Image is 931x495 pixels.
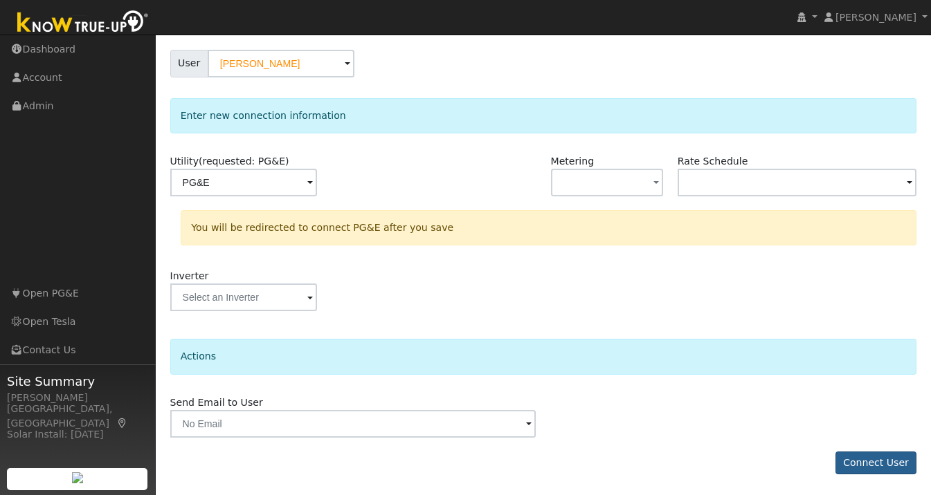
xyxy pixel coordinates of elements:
[170,269,209,283] label: Inverter
[7,427,148,442] div: Solar Install: [DATE]
[7,372,148,391] span: Site Summary
[7,402,148,431] div: [GEOGRAPHIC_DATA], [GEOGRAPHIC_DATA]
[170,154,289,169] label: Utility
[170,50,208,77] span: User
[170,98,917,133] div: Enter new connection information
[170,410,536,438] input: No Email
[199,156,289,167] span: (requested: PG&E)
[835,12,916,23] span: [PERSON_NAME]
[170,339,917,374] div: Actions
[181,210,916,245] div: You will be redirected to connect PG&E after you save
[678,154,748,169] label: Rate Schedule
[170,169,317,196] input: Select a Utility
[116,418,129,429] a: Map
[551,154,595,169] label: Metering
[170,395,263,410] label: Send Email to User
[10,8,156,39] img: Know True-Up
[7,391,148,405] div: [PERSON_NAME]
[208,50,354,77] input: Select a User
[72,472,83,483] img: retrieve
[835,451,917,475] button: Connect User
[170,283,317,311] input: Select an Inverter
